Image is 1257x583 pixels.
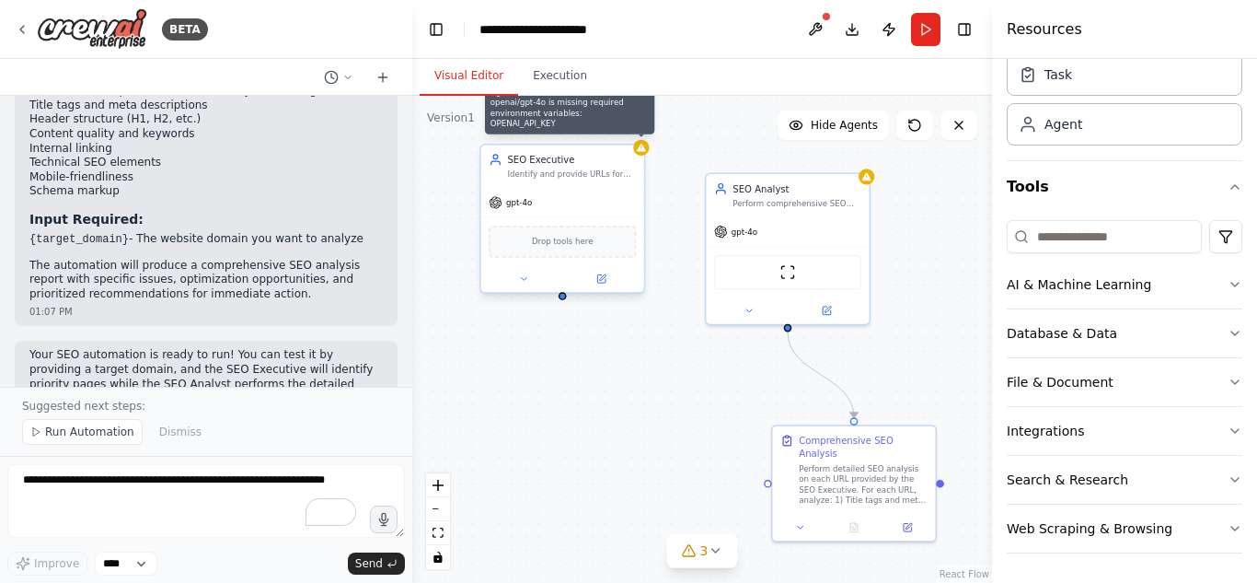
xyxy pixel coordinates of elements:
[1007,309,1242,357] button: Database & Data
[162,18,208,41] div: BETA
[29,69,383,199] li: - The SEO Analyst receives these URLs and performs detailed analysis covering:
[532,235,594,248] span: Drop tools here
[732,182,861,195] div: SEO Analyst
[1007,407,1242,455] button: Integrations
[1007,456,1242,504] button: Search & Research
[29,233,129,246] code: {target_domain}
[29,348,383,405] p: Your SEO automation is ready to run! You can test it by providing a target domain, and the SEO Ex...
[1007,18,1082,41] h4: Resources
[29,305,383,319] div: 01:07 PM
[29,212,144,227] strong: Input Required:
[29,184,383,199] li: Schema markup
[348,553,405,575] button: Send
[705,173,871,326] div: SEO AnalystPerform comprehensive SEO analysis on provided URLs, examining technical SEO factors, ...
[771,425,937,542] div: Comprehensive SEO AnalysisPerform detailed SEO analysis on each URL provided by the SEO Executive...
[1007,505,1242,553] button: Web Scraping & Browsing
[479,20,627,39] nav: breadcrumb
[45,425,134,439] span: Run Automation
[29,127,383,142] li: Content quality and keywords
[355,556,383,571] span: Send
[507,169,636,180] div: Identify and provide URLs for SEO analysis based on {target_domain} or specific requirements. Coo...
[1007,46,1242,160] div: Crew
[778,111,889,140] button: Hide Agents
[884,519,929,535] button: Open in side panel
[1007,161,1242,213] button: Tools
[420,57,518,96] button: Visual Editor
[826,519,882,535] button: No output available
[485,81,654,134] div: Agent SEO Executive LLM model openai/gpt-4o is missing required environment variables: OPENAI_API...
[951,17,977,42] button: Hide right sidebar
[150,419,211,445] button: Dismiss
[1007,261,1242,309] button: AI & Machine Learning
[37,8,147,50] img: Logo
[667,534,738,568] button: 3
[7,552,87,576] button: Improve
[317,66,361,88] button: Switch to previous chat
[506,197,532,208] span: gpt-4o
[22,399,390,414] p: Suggested next steps:
[518,57,602,96] button: Execution
[29,170,383,185] li: Mobile-friendliness
[22,419,143,445] button: Run Automation
[799,434,928,461] div: Comprehensive SEO Analysis
[29,142,383,157] li: Internal linking
[507,153,636,166] div: SEO Executive
[29,259,383,302] p: The automation will produce a comprehensive SEO analysis report with specific issues, optimizatio...
[368,66,398,88] button: Start a new chat
[423,17,449,42] button: Hide left sidebar
[1044,65,1072,84] div: Task
[427,111,475,125] div: Version 1
[426,497,450,521] button: zoom out
[732,198,861,209] div: Perform comprehensive SEO analysis on provided URLs, examining technical SEO factors, content opt...
[34,556,79,571] span: Improve
[1007,358,1242,406] button: File & Document
[426,473,450,569] div: React Flow controls
[564,271,639,286] button: Open in side panel
[159,425,202,439] span: Dismiss
[799,463,928,506] div: Perform detailed SEO analysis on each URL provided by the SEO Executive. For each URL, analyze: 1...
[732,227,757,238] span: gpt-4o
[479,146,645,297] div: Agent SEO Executive LLM model openai/gpt-4o is missing required environment variables: OPENAI_API...
[700,542,709,560] span: 3
[781,332,860,417] g: Edge from 086b411b-2798-41f4-ae11-bdfbe25275aa to e012e5d4-58a2-4ac3-b9a6-dc8986c85025
[370,506,398,533] button: Click to speak your automation idea
[7,464,405,538] textarea: To enrich screen reader interactions, please activate Accessibility in Grammarly extension settings
[29,156,383,170] li: Technical SEO elements
[789,303,863,319] button: Open in side panel
[29,112,383,127] li: Header structure (H1, H2, etc.)
[29,232,383,248] li: - The website domain you want to analyze
[426,473,450,497] button: zoom in
[29,99,383,113] li: Title tags and meta descriptions
[779,264,795,280] img: ScrapeWebsiteTool
[811,118,878,133] span: Hide Agents
[1044,115,1082,134] div: Agent
[940,569,989,579] a: React Flow attribution
[1007,213,1242,568] div: Tools
[426,521,450,545] button: fit view
[426,545,450,569] button: toggle interactivity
